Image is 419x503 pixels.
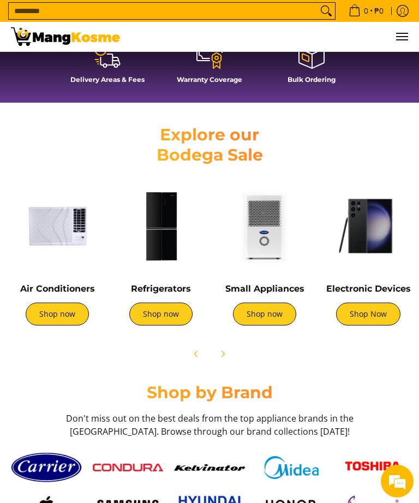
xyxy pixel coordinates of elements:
[164,75,255,84] h4: Warranty Coverage
[115,180,207,273] img: Refrigerators
[164,42,255,92] a: Warranty Coverage
[266,42,357,92] a: Bulk Ordering
[11,382,408,403] h2: Shop by Brand
[131,283,191,294] a: Refrigerators
[362,7,370,15] span: 0
[233,303,296,326] a: Shop now
[62,75,153,84] h4: Delivery Areas & Fees
[129,303,193,326] a: Shop now
[373,7,385,15] span: ₱0
[345,5,387,17] span: •
[11,180,104,273] img: Air Conditioners
[93,464,164,471] img: Condura logo red
[395,22,408,51] button: Menu
[20,283,95,294] a: Air Conditioners
[225,283,304,294] a: Small Appliances
[174,464,245,471] img: Kelvinator button 9a26f67e caed 448c 806d e01e406ddbdc
[336,303,400,326] a: Shop Now
[211,342,235,366] button: Next
[266,75,357,84] h4: Bulk Ordering
[337,454,408,482] img: Toshiba logo
[326,283,411,294] a: Electronic Devices
[62,42,153,92] a: Delivery Areas & Fees
[218,180,311,273] img: Small Appliances
[318,3,335,19] button: Search
[113,125,306,165] h2: Explore our Bodega Sale
[62,412,357,438] h3: Don't miss out on the best deals from the top appliance brands in the [GEOGRAPHIC_DATA]. Browse t...
[11,27,120,46] img: Mang Kosme: Your Home Appliances Warehouse Sale Partner!
[256,456,327,478] img: Midea logo 405e5d5e af7e 429b b899 c48f4df307b6
[11,449,82,487] img: Carrier logo 1 98356 9b90b2e1 0bd1 49ad 9aa2 9ddb2e94a36b
[184,342,208,366] button: Previous
[322,180,415,273] img: Electronic Devices
[131,22,408,51] nav: Main Menu
[131,22,408,51] ul: Customer Navigation
[26,303,89,326] a: Shop now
